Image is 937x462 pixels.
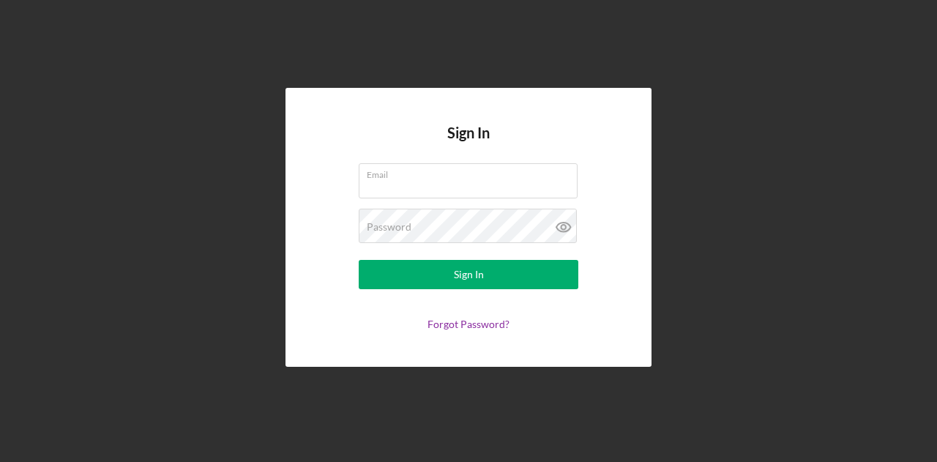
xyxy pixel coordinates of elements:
h4: Sign In [447,124,490,163]
label: Email [367,164,578,180]
label: Password [367,221,411,233]
a: Forgot Password? [428,318,509,330]
div: Sign In [454,260,484,289]
button: Sign In [359,260,578,289]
